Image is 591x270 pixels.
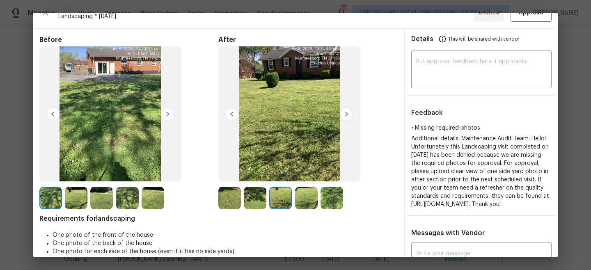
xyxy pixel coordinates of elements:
button: Approve [511,4,552,22]
img: left-chevron-button-url [46,108,60,121]
span: Requirements for landscaping [39,215,397,223]
span: • Missing required photos [411,125,480,131]
span: Messages with Vendor [411,230,485,236]
span: After [218,36,397,44]
img: right-chevron-button-url [161,108,174,121]
span: Feedback [411,110,443,116]
img: right-chevron-button-url [340,108,353,121]
span: Approve [519,8,543,18]
li: One photo of the front of the house [53,231,397,239]
span: Additional details: Maintenance Audit Team: Hello! Unfortunately this Landscaping visit completed... [411,136,549,207]
img: left-chevron-button-url [225,108,238,121]
span: Before [39,36,218,44]
li: One photo for each side of the house (even if it has no side yards) [53,247,397,256]
span: Landscaping * [DATE] [58,12,474,21]
span: This will be shared with vendor [448,29,519,49]
span: Details [411,29,433,49]
li: One photo of the back of the house [53,239,397,247]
